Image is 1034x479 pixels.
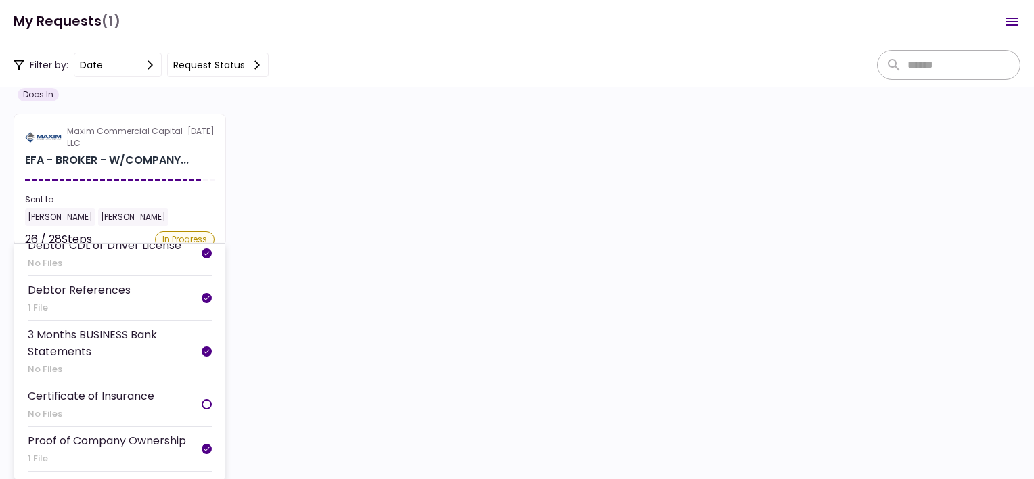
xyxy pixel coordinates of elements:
div: Docs In [18,88,59,101]
div: 26 / 28 Steps [25,231,92,248]
div: No Files [28,407,154,421]
div: No Files [28,363,202,376]
div: Certificate of Insurance [28,388,154,405]
button: date [74,53,162,77]
div: No Files [28,256,181,270]
div: In Progress [155,231,215,248]
button: Request status [167,53,269,77]
button: Open menu [996,5,1029,38]
div: Sent to: [25,193,215,206]
span: (1) [102,7,120,35]
div: 1 File [28,452,186,465]
div: Debtor References [28,281,131,298]
div: EFA - BROKER - W/COMPANY - FUNDING CHECKLIST [25,152,189,168]
div: 1 File [28,301,131,315]
div: [PERSON_NAME] [98,208,168,226]
h1: My Requests [14,7,120,35]
div: [DATE] [25,125,215,150]
div: date [80,58,103,72]
img: Partner logo [25,131,62,143]
div: [PERSON_NAME] [25,208,95,226]
div: 3 Months BUSINESS Bank Statements [28,326,202,360]
div: Filter by: [14,53,269,77]
div: Proof of Company Ownership [28,432,186,449]
div: Debtor CDL or Driver License [28,237,181,254]
div: Maxim Commercial Capital LLC [67,125,187,150]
